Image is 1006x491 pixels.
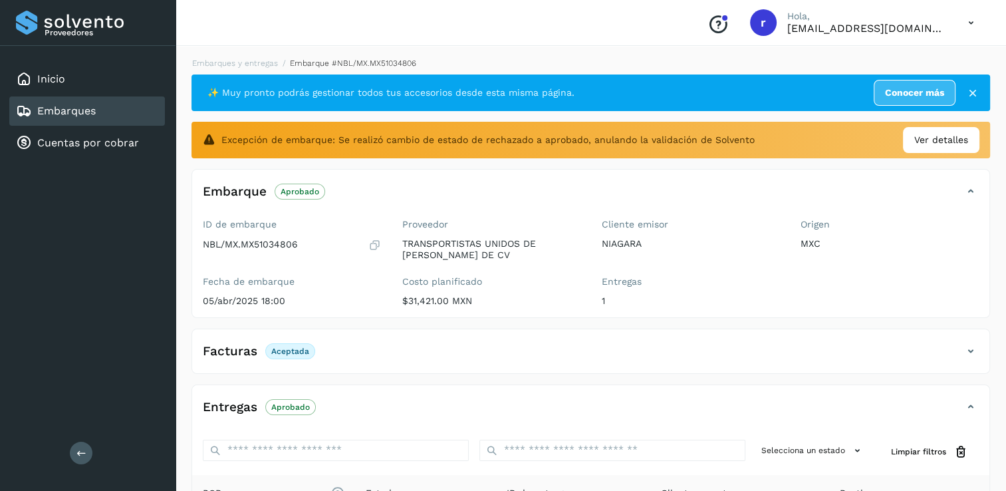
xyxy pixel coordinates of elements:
p: Aprobado [281,187,319,196]
label: Proveedor [402,219,580,230]
div: Inicio [9,65,165,94]
h4: Facturas [203,344,257,359]
p: MXC [801,238,979,249]
p: $31,421.00 MXN [402,295,580,307]
label: Cliente emisor [602,219,780,230]
h4: Embarque [203,184,267,200]
p: NIAGARA [602,238,780,249]
div: EntregasAprobado [192,396,989,429]
label: Costo planificado [402,276,580,287]
p: Hola, [787,11,947,22]
span: ✨ Muy pronto podrás gestionar todos tus accesorios desde esta misma página. [207,86,574,100]
p: romanreyes@tumsa.com.mx [787,22,947,35]
p: 05/abr/2025 18:00 [203,295,381,307]
span: Embarque #NBL/MX.MX51034806 [290,59,416,68]
div: Embarques [9,96,165,126]
a: Embarques [37,104,96,117]
p: TRANSPORTISTAS UNIDOS DE [PERSON_NAME] DE CV [402,238,580,261]
p: NBL/MX.MX51034806 [203,239,298,250]
p: Aprobado [271,403,310,412]
span: Limpiar filtros [891,446,946,458]
button: Limpiar filtros [880,440,979,464]
a: Inicio [37,73,65,85]
p: Proveedores [45,28,160,37]
label: ID de embarque [203,219,381,230]
label: Origen [801,219,979,230]
span: Excepción de embarque: Se realizó cambio de estado de rechazado a aprobado, anulando la validació... [221,133,755,147]
a: Cuentas por cobrar [37,136,139,149]
p: Aceptada [271,347,309,356]
nav: breadcrumb [191,57,990,69]
a: Embarques y entregas [192,59,278,68]
a: Conocer más [874,80,955,106]
p: 1 [602,295,780,307]
div: Cuentas por cobrar [9,128,165,158]
button: Selecciona un estado [756,440,870,462]
h4: Entregas [203,400,257,415]
div: FacturasAceptada [192,340,989,373]
div: EmbarqueAprobado [192,180,989,214]
label: Entregas [602,276,780,287]
label: Fecha de embarque [203,276,381,287]
span: Ver detalles [914,133,968,147]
